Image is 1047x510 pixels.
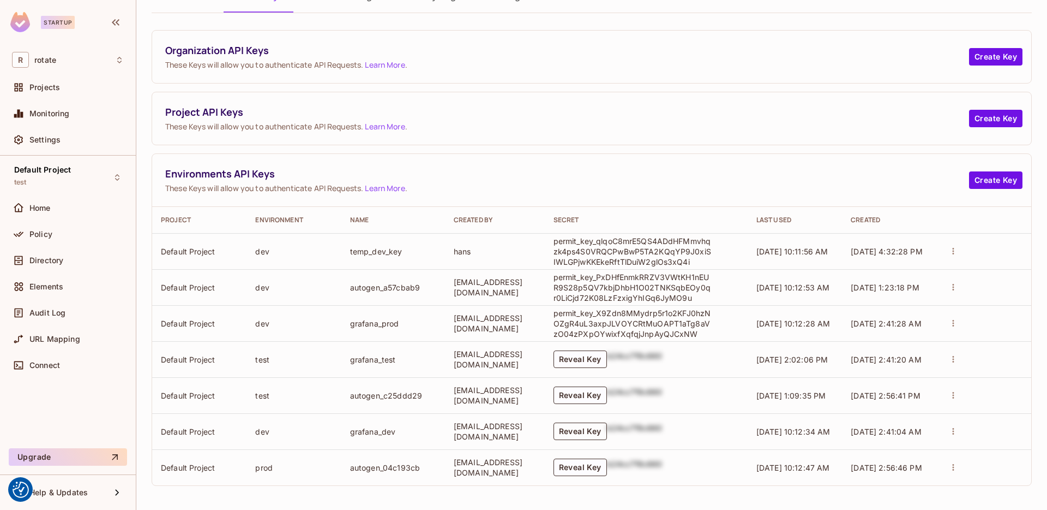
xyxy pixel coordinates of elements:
span: Workspace: rotate [34,56,56,64]
td: Default Project [152,305,246,341]
div: b24cc7f8c660 [607,423,663,440]
td: dev [246,269,341,305]
button: actions [946,388,961,403]
button: actions [946,244,961,259]
td: autogen_a57cbab9 [341,269,445,305]
span: [DATE] 10:12:28 AM [756,319,831,328]
button: Create Key [969,171,1022,189]
div: Startup [41,16,75,29]
div: Secret [553,216,739,224]
span: These Keys will allow you to authenticate API Requests. . [165,121,969,132]
td: grafana_dev [341,413,445,449]
td: autogen_04c193cb [341,449,445,485]
td: autogen_c25ddd29 [341,377,445,413]
p: permit_key_qlqoC8mrE5QS4ADdHFMmvhqzk4ps4S0VRQCPwBwP5TA2KQqYP9J0xiSIWLGPjwKKEkeRftTlDuiW2glOs3xQ4i [553,236,712,267]
td: test [246,341,341,377]
a: Learn More [365,60,405,70]
td: [EMAIL_ADDRESS][DOMAIN_NAME] [445,449,545,485]
div: Environment [255,216,332,224]
span: [DATE] 1:09:35 PM [756,391,826,400]
td: [EMAIL_ADDRESS][DOMAIN_NAME] [445,377,545,413]
span: R [12,52,29,68]
button: Reveal Key [553,423,607,440]
span: Default Project [14,165,71,174]
span: Project API Keys [165,105,969,119]
span: Projects [29,83,60,92]
span: Settings [29,135,61,144]
p: permit_key_X9Zdn8MMydrp5r1o2KFJ0hzNOZgR4uL3axpJLVOYCRtMuOAPT1aTg8aVzO04zPXpOYwixfXqfqjJnpAyQJCxNW [553,308,712,339]
td: dev [246,413,341,449]
span: [DATE] 4:32:28 PM [851,247,923,256]
span: Monitoring [29,109,70,118]
span: Help & Updates [29,488,88,497]
span: [DATE] 2:56:46 PM [851,463,922,472]
span: URL Mapping [29,335,80,343]
button: Reveal Key [553,387,607,404]
td: Default Project [152,341,246,377]
span: Directory [29,256,63,265]
td: grafana_test [341,341,445,377]
button: Consent Preferences [13,482,29,498]
td: Default Project [152,269,246,305]
td: Default Project [152,413,246,449]
td: dev [246,233,341,269]
button: actions [946,280,961,295]
span: [DATE] 2:41:04 AM [851,427,922,436]
span: Home [29,204,51,212]
a: Learn More [365,121,405,132]
span: [DATE] 1:23:18 PM [851,283,919,292]
span: [DATE] 2:02:06 PM [756,355,828,364]
td: test [246,377,341,413]
span: [DATE] 2:56:41 PM [851,391,920,400]
span: These Keys will allow you to authenticate API Requests. . [165,183,969,193]
td: [EMAIL_ADDRESS][DOMAIN_NAME] [445,413,545,449]
span: Environments API Keys [165,167,969,181]
div: Created [851,216,928,224]
td: temp_dev_key [341,233,445,269]
button: Create Key [969,110,1022,127]
img: Revisit consent button [13,482,29,498]
span: Connect [29,361,60,370]
td: Default Project [152,377,246,413]
span: Audit Log [29,309,65,317]
td: Default Project [152,449,246,485]
td: dev [246,305,341,341]
span: [DATE] 10:12:47 AM [756,463,830,472]
div: Last Used [756,216,833,224]
button: actions [946,424,961,439]
td: [EMAIL_ADDRESS][DOMAIN_NAME] [445,269,545,305]
td: [EMAIL_ADDRESS][DOMAIN_NAME] [445,341,545,377]
div: b24cc7f8c660 [607,351,663,368]
div: b24cc7f8c660 [607,459,663,476]
td: [EMAIL_ADDRESS][DOMAIN_NAME] [445,305,545,341]
span: [DATE] 10:12:53 AM [756,283,830,292]
span: test [14,178,27,187]
span: Elements [29,282,63,291]
button: actions [946,352,961,367]
p: permit_key_PxDHfEnmkRRZV3VWtKH1nEUR9S28p5QV7kbjDhbH1O02TNKSqbEOy0qr0LiCjd72K08LzFzxigYhIGq6JyMO9u [553,272,712,303]
button: Reveal Key [553,459,607,476]
div: Project [161,216,238,224]
div: Name [350,216,436,224]
td: prod [246,449,341,485]
td: grafana_prod [341,305,445,341]
span: [DATE] 10:12:34 AM [756,427,831,436]
td: Default Project [152,233,246,269]
img: SReyMgAAAABJRU5ErkJggg== [10,12,30,32]
button: Reveal Key [553,351,607,368]
span: Policy [29,230,52,239]
td: hans [445,233,545,269]
a: Learn More [365,183,405,193]
button: Upgrade [9,448,127,466]
div: b24cc7f8c660 [607,387,663,404]
div: Created By [454,216,536,224]
button: actions [946,316,961,331]
span: These Keys will allow you to authenticate API Requests. . [165,60,969,70]
span: Organization API Keys [165,44,969,57]
button: Create Key [969,48,1022,66]
span: [DATE] 10:11:56 AM [756,247,828,256]
span: [DATE] 2:41:28 AM [851,319,922,328]
button: actions [946,460,961,475]
span: [DATE] 2:41:20 AM [851,355,922,364]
